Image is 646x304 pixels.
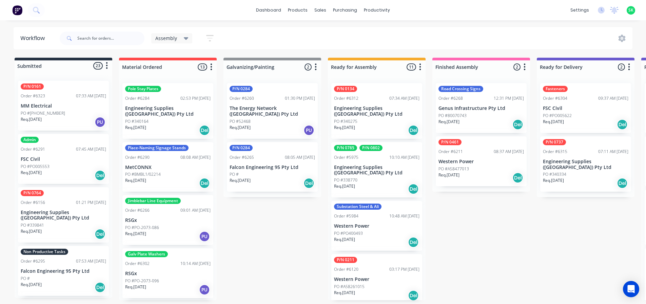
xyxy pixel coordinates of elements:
p: MM Electrical [21,103,106,109]
p: Falcon Engineering 95 Pty Ltd [230,165,315,170]
div: 08:37 AM [DATE] [494,149,524,155]
div: P/N 0161Order #632307:33 AM [DATE]MM ElectricalPO #[PHONE_NUMBER]Req.[DATE]PU [18,81,109,131]
div: Order #6304 [543,95,567,101]
div: Del [95,229,105,240]
p: Req. [DATE] [334,290,355,296]
div: Order #6120 [334,266,358,272]
div: P/N 0284Order #626001:30 PM [DATE]The Energy Network ([GEOGRAPHIC_DATA]) Pty LtdPO #52468Req.[DAT... [227,83,318,139]
div: Order #6323 [21,93,45,99]
div: Del [95,170,105,181]
div: 09:37 AM [DATE] [598,95,628,101]
div: Del [95,282,105,293]
div: P/N 0737Order #631507:11 AM [DATE]Engineering Supplies ([GEOGRAPHIC_DATA]) Pty LtdPO #340334Req.[... [540,136,631,192]
div: Order #6295 [21,258,45,264]
div: P/N 0134Order #631207:34 AM [DATE]Engineering Supplies ([GEOGRAPHIC_DATA]) Pty LtdPO #340275Req.[... [331,83,422,139]
div: Order #6260 [230,95,254,101]
div: P/N 0785P/N 0802Order #597510:10 AM [DATE]Engineering Supplies ([GEOGRAPHIC_DATA]) Pty LtdPO #338... [331,142,422,198]
p: Req. [DATE] [21,228,42,234]
div: Order #6268 [438,95,463,101]
div: sales [311,5,330,15]
div: Substation Steel & Ali [334,204,381,210]
div: Del [617,119,628,130]
p: Req. [DATE] [334,125,355,131]
div: Del [512,172,523,183]
input: Search for orders... [77,32,144,45]
div: 07:11 AM [DATE] [598,149,628,155]
p: Western Power [438,159,524,165]
div: PU [304,125,314,136]
p: PO #A58477013 [438,166,469,172]
p: PO #339841 [21,222,44,228]
div: PU [199,284,210,295]
div: Order #6312 [334,95,358,101]
div: P/N 0764Order #615601:21 PM [DATE]Engineering Supplies ([GEOGRAPHIC_DATA]) Pty LtdPO #339841Req.[... [18,187,109,243]
div: settings [567,5,592,15]
div: Place-Naming Signage StandsOrder #629008:08 AM [DATE]MetCONNXPO #BMBL1/02214Req.[DATE]Del [122,142,213,192]
p: Req. [DATE] [438,172,459,178]
div: Admin [21,137,39,143]
div: Jimblebar Line EquipmentOrder #626609:01 AM [DATE]RSGxPO #PO-2073-086Req.[DATE]PU [122,195,213,245]
p: Engineering Supplies ([GEOGRAPHIC_DATA]) Pty Ltd [125,106,211,117]
div: Del [617,178,628,189]
p: Req. [DATE] [125,284,146,290]
p: Req. [DATE] [543,177,564,184]
div: 08:08 AM [DATE] [180,154,211,160]
div: Del [408,237,419,248]
p: Engineering Supplies ([GEOGRAPHIC_DATA]) Pty Ltd [543,159,628,170]
p: Western Power [334,223,419,229]
div: Del [408,125,419,136]
div: 07:33 AM [DATE] [76,93,106,99]
div: Jimblebar Line Equipment [125,198,181,204]
p: PO # [21,275,30,282]
p: Req. [DATE] [334,183,355,189]
p: Req. [DATE] [334,236,355,243]
div: 08:05 AM [DATE] [285,154,315,160]
div: Del [408,184,419,194]
p: Genus Infrastructure Pty Ltd [438,106,524,111]
div: P/N 0461Order #621108:37 AM [DATE]Western PowerPO #A58477013Req.[DATE]Del [436,136,527,186]
div: Pole Stay Plates [125,86,161,92]
p: Engineering Supplies ([GEOGRAPHIC_DATA]) Pty Ltd [334,106,419,117]
p: RSGx [125,217,211,223]
p: Western Power [334,277,419,282]
p: FSC Civil [543,106,628,111]
p: FSC Civil [21,156,106,162]
div: productivity [360,5,393,15]
p: PO #PO005553 [21,164,50,170]
p: Req. [DATE] [21,116,42,122]
div: FastenersOrder #630409:37 AM [DATE]FSC CivilPO #PO005622Req.[DATE]Del [540,83,631,133]
div: 01:30 PM [DATE] [285,95,315,101]
div: Pole Stay PlatesOrder #628402:53 PM [DATE]Engineering Supplies ([GEOGRAPHIC_DATA]) Pty LtdPO #340... [122,83,213,139]
div: Road Crossing Signs [438,86,483,92]
div: AdminOrder #629107:45 AM [DATE]FSC CivilPO #PO005553Req.[DATE]Del [18,134,109,184]
p: The Energy Network ([GEOGRAPHIC_DATA]) Pty Ltd [230,106,315,117]
div: Del [512,119,523,130]
div: P/N 0785 [334,145,357,151]
div: Del [199,178,210,189]
div: purchasing [330,5,360,15]
div: 07:53 AM [DATE] [76,258,106,264]
div: Open Intercom Messenger [623,281,639,297]
div: P/N 0284 [230,86,253,92]
p: PO #52468 [230,118,251,125]
div: 10:14 AM [DATE] [180,261,211,267]
span: SK [628,7,633,13]
p: Req. [DATE] [125,231,146,237]
div: Order #6284 [125,95,150,101]
p: PO #80070743 [438,113,467,119]
p: Req. [DATE] [230,177,251,184]
div: Order #6265 [230,154,254,160]
p: PO #338770 [334,177,357,183]
div: P/N 0461 [438,139,462,145]
div: Workflow [20,34,48,42]
p: PO #PO005622 [543,113,572,119]
div: Del [304,178,314,189]
div: Substation Steel & AliOrder #598410:48 AM [DATE]Western PowerPO #PO400493Req.[DATE]Del [331,201,422,251]
p: PO #BMBL1/02214 [125,171,161,177]
span: Assembly [155,35,177,42]
div: 03:17 PM [DATE] [389,266,419,272]
img: Factory [12,5,22,15]
div: Order #6291 [21,146,45,152]
div: 12:31 PM [DATE] [494,95,524,101]
div: P/N 0211 [334,257,357,263]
